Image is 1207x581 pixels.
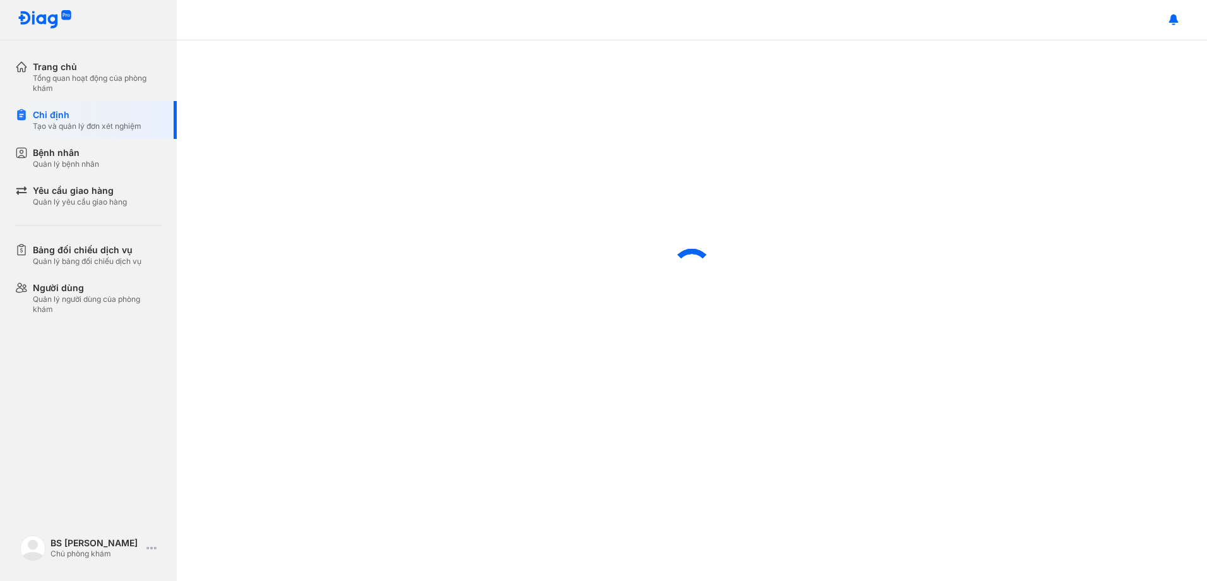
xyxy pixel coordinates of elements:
[51,537,141,549] div: BS [PERSON_NAME]
[33,256,141,267] div: Quản lý bảng đối chiếu dịch vụ
[20,536,45,561] img: logo
[33,121,141,131] div: Tạo và quản lý đơn xét nghiệm
[33,184,127,197] div: Yêu cầu giao hàng
[33,244,141,256] div: Bảng đối chiếu dịch vụ
[33,73,162,93] div: Tổng quan hoạt động của phòng khám
[33,159,99,169] div: Quản lý bệnh nhân
[51,549,141,559] div: Chủ phòng khám
[18,10,72,30] img: logo
[33,197,127,207] div: Quản lý yêu cầu giao hàng
[33,109,141,121] div: Chỉ định
[33,294,162,314] div: Quản lý người dùng của phòng khám
[33,282,162,294] div: Người dùng
[33,61,162,73] div: Trang chủ
[33,147,99,159] div: Bệnh nhân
